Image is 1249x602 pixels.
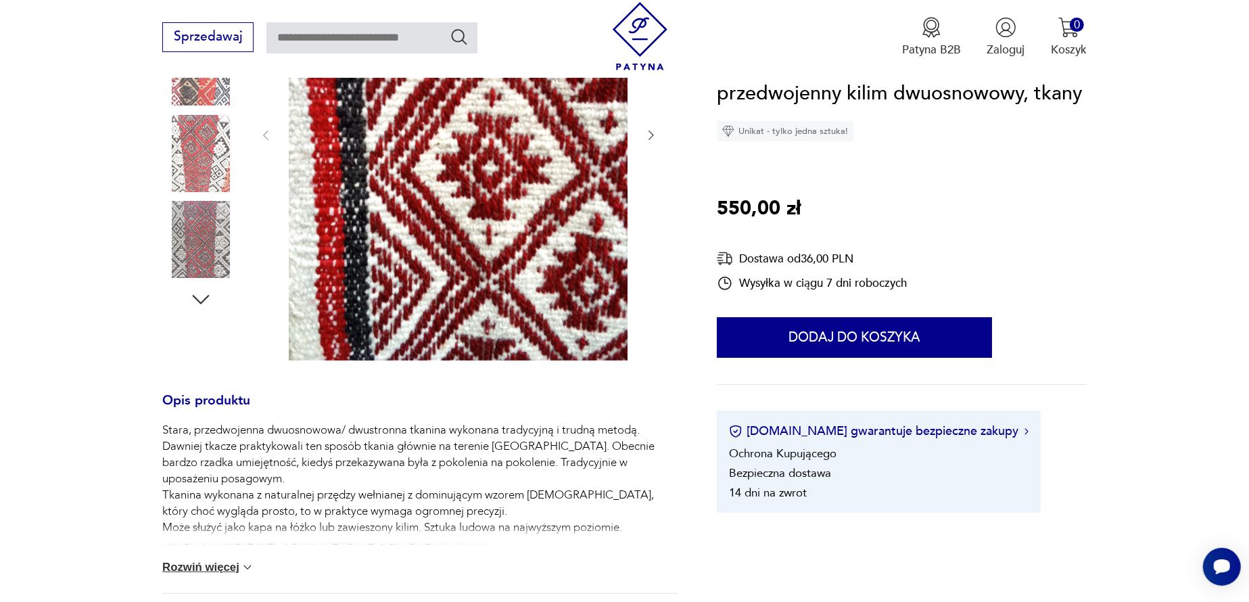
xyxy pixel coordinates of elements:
a: Ikona medaluPatyna B2B [902,17,961,57]
img: Ikona certyfikatu [729,424,743,438]
div: Unikat - tylko jedna sztuka! [717,121,853,141]
button: 0Koszyk [1051,17,1087,57]
img: Patyna - sklep z meblami i dekoracjami vintage [606,2,674,70]
p: Stara, przedwojenna dwuosnowowa/ dwustronna tkanina wykonana tradycyjną i trudną metodą. Dawniej ... [162,422,678,568]
img: Ikona diamentu [722,125,734,137]
img: Ikona strzałki w prawo [1024,427,1029,434]
button: Dodaj do koszyka [717,317,992,358]
h3: Opis produktu [162,396,678,423]
p: Zaloguj [987,42,1025,57]
button: Patyna B2B [902,17,961,57]
div: Dostawa od 36,00 PLN [717,250,907,267]
img: Ikona koszyka [1058,17,1079,38]
button: Szukaj [450,27,469,47]
a: Sprzedawaj [162,32,254,43]
div: Wysyłka w ciągu 7 dni roboczych [717,275,907,291]
img: Zdjęcie produktu przedwojenny kilim dwuosnowowy, tkany [162,115,239,192]
p: Koszyk [1051,42,1087,57]
img: Ikona medalu [921,17,942,38]
img: chevron down [241,561,254,574]
p: 550,00 zł [717,193,801,224]
p: Patyna B2B [902,42,961,57]
iframe: Smartsupp widget button [1203,548,1241,586]
li: 14 dni na zwrot [729,485,807,501]
button: Sprzedawaj [162,22,254,52]
li: Bezpieczna dostawa [729,465,831,481]
img: Zdjęcie produktu przedwojenny kilim dwuosnowowy, tkany [162,201,239,278]
button: [DOMAIN_NAME] gwarantuje bezpieczne zakupy [729,423,1029,440]
img: Ikona dostawy [717,250,733,267]
h1: przedwojenny kilim dwuosnowowy, tkany [717,78,1082,109]
button: Zaloguj [987,17,1025,57]
img: Ikonka użytkownika [995,17,1016,38]
li: Ochrona Kupującego [729,446,836,461]
div: 0 [1070,18,1084,32]
button: Rozwiń więcej [162,561,254,574]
